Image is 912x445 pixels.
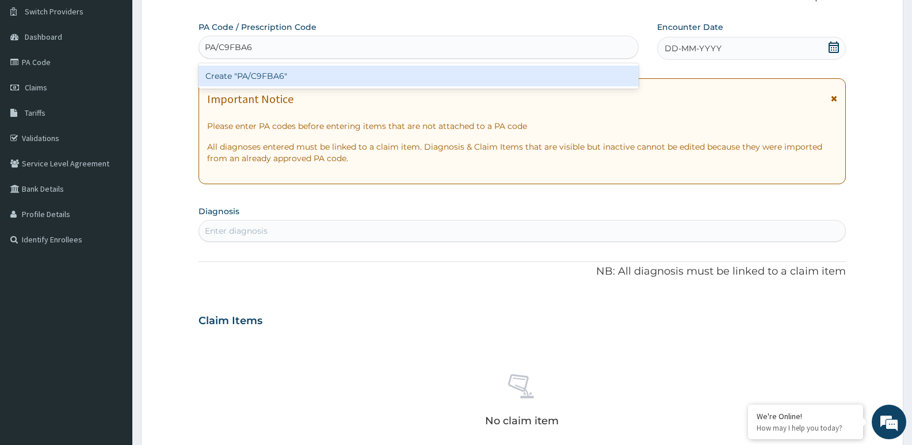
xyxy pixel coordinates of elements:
label: Encounter Date [657,21,723,33]
img: d_794563401_company_1708531726252_794563401 [21,58,47,86]
textarea: Type your message and hit 'Enter' [6,314,219,355]
span: We're online! [67,145,159,261]
div: Create "PA/C9FBA6" [199,66,639,86]
label: Diagnosis [199,206,239,217]
p: How may I help you today? [757,423,854,433]
div: Chat with us now [60,64,193,79]
span: Tariffs [25,108,45,118]
h1: Important Notice [207,93,293,105]
p: All diagnoses entered must be linked to a claim item. Diagnosis & Claim Items that are visible bu... [207,141,837,164]
label: PA Code / Prescription Code [199,21,316,33]
div: Enter diagnosis [205,225,268,237]
span: Dashboard [25,32,62,42]
h3: Claim Items [199,315,262,328]
span: Switch Providers [25,6,83,17]
div: We're Online! [757,411,854,421]
span: DD-MM-YYYY [665,43,722,54]
p: Please enter PA codes before entering items that are not attached to a PA code [207,120,837,132]
div: Minimize live chat window [189,6,216,33]
p: No claim item [485,415,559,427]
p: NB: All diagnosis must be linked to a claim item [199,264,846,279]
span: Claims [25,82,47,93]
